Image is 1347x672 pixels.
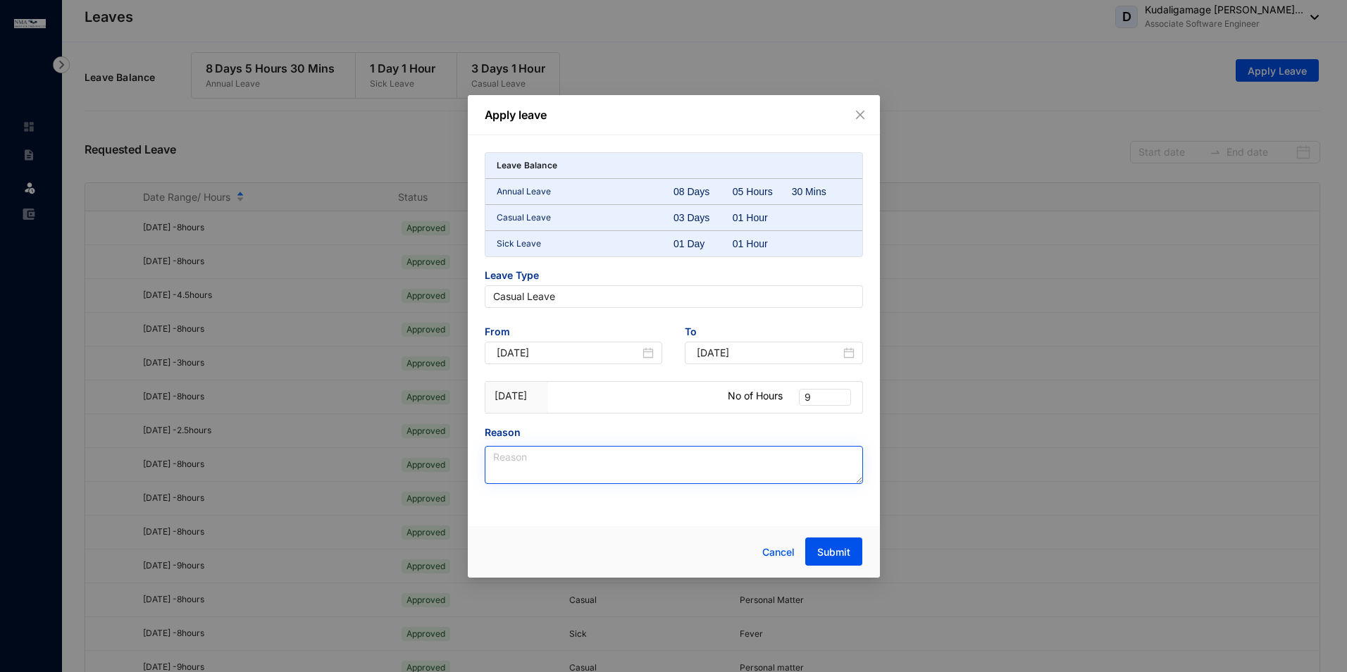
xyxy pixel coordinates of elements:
[685,325,863,342] span: To
[728,389,783,403] p: No of Hours
[497,185,674,199] p: Annual Leave
[792,185,851,199] div: 30 Mins
[497,211,674,225] p: Casual Leave
[855,109,866,120] span: close
[495,389,539,403] p: [DATE]
[817,545,850,559] span: Submit
[485,446,863,484] textarea: Reason
[485,268,863,285] span: Leave Type
[733,211,792,225] div: 01 Hour
[485,425,530,440] label: Reason
[852,107,868,123] button: Close
[805,390,845,405] span: 9
[752,538,805,566] button: Cancel
[673,185,733,199] div: 08 Days
[673,211,733,225] div: 03 Days
[497,158,558,173] p: Leave Balance
[673,237,733,251] div: 01 Day
[497,345,640,361] input: Start Date
[733,185,792,199] div: 05 Hours
[762,545,795,560] span: Cancel
[485,106,863,123] p: Apply leave
[733,237,792,251] div: 01 Hour
[493,286,855,307] span: Casual Leave
[485,325,663,342] span: From
[805,537,862,566] button: Submit
[697,345,840,361] input: End Date
[497,237,674,251] p: Sick Leave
